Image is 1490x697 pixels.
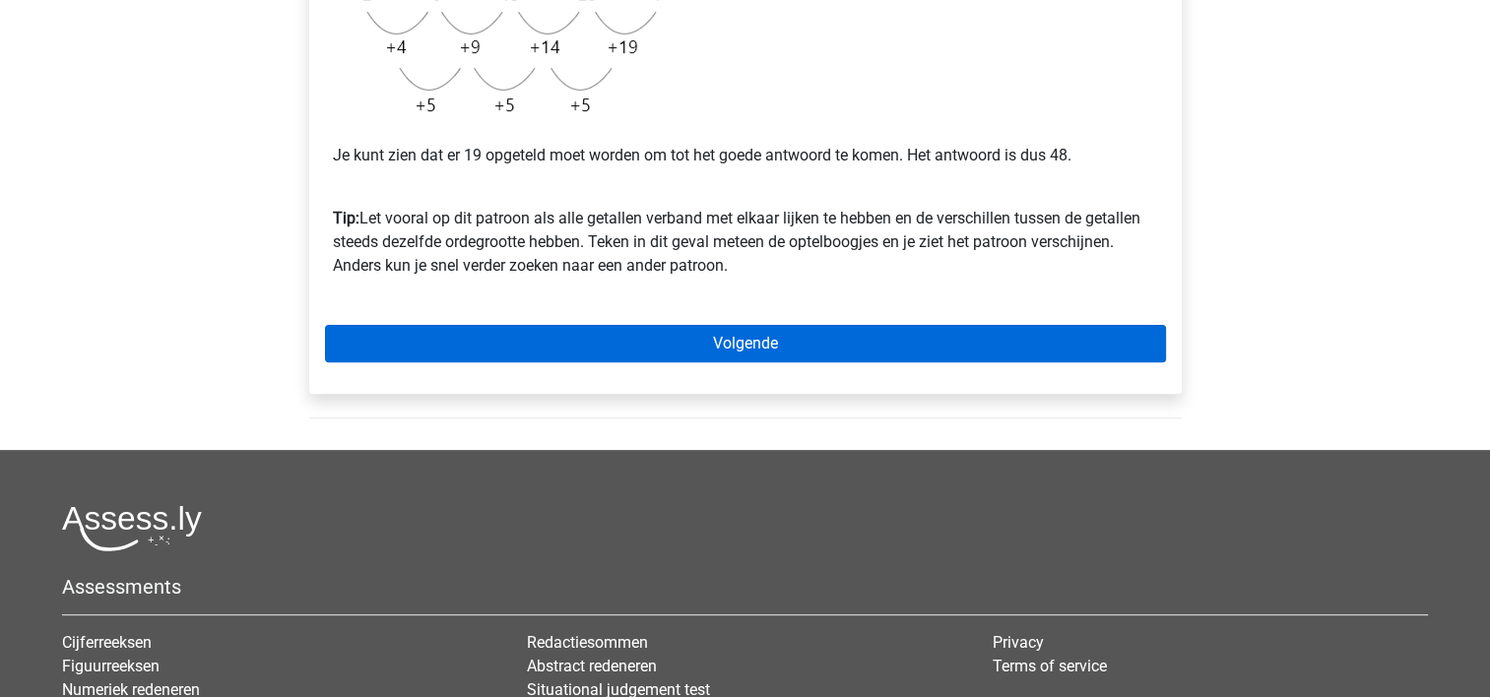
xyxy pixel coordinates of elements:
[62,657,160,675] a: Figuurreeksen
[993,657,1107,675] a: Terms of service
[527,657,657,675] a: Abstract redeneren
[333,144,1158,167] p: Je kunt zien dat er 19 opgeteld moet worden om tot het goede antwoord te komen. Het antwoord is d...
[333,209,359,227] b: Tip:
[993,633,1044,652] a: Privacy
[62,505,202,551] img: Assessly logo
[333,183,1158,278] p: Let vooral op dit patroon als alle getallen verband met elkaar lijken te hebben en de verschillen...
[527,633,648,652] a: Redactiesommen
[62,575,1428,599] h5: Assessments
[325,325,1166,362] a: Volgende
[62,633,152,652] a: Cijferreeksen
